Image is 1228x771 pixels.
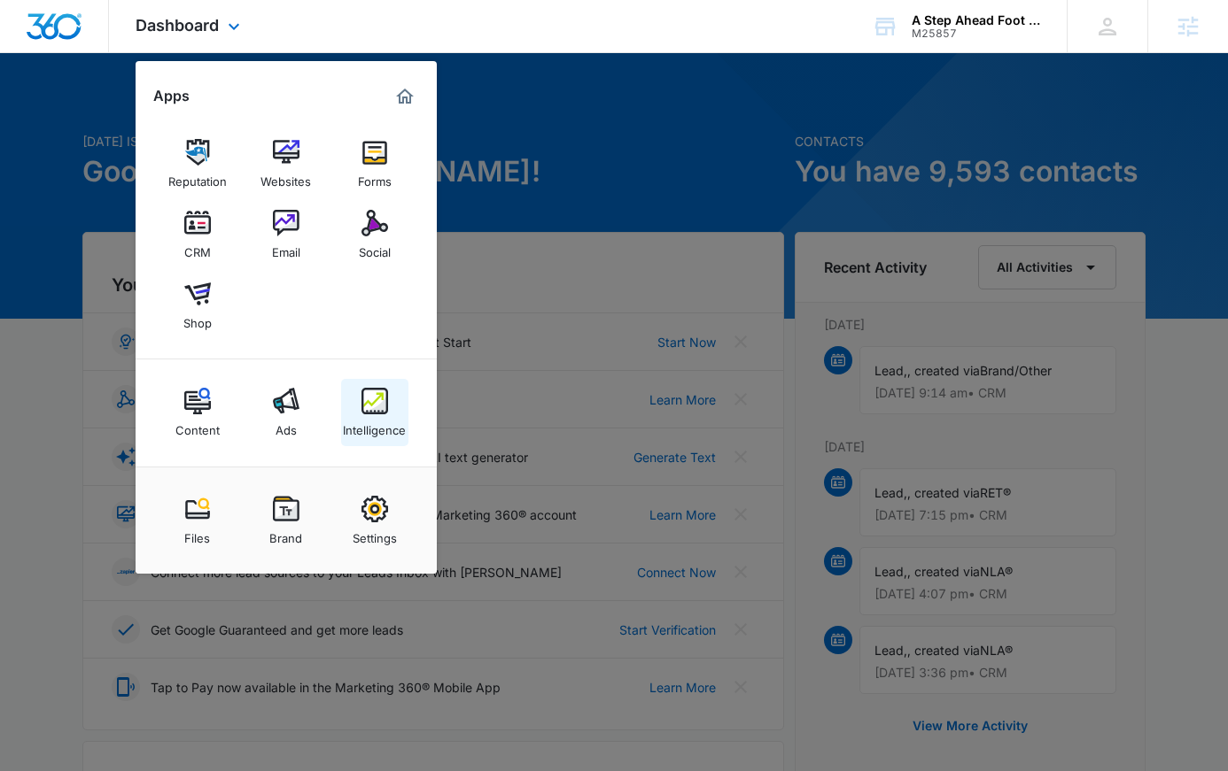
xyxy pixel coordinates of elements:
div: Content [175,414,220,437]
a: Marketing 360® Dashboard [391,82,419,111]
a: Files [164,487,231,554]
a: CRM [164,201,231,268]
div: Brand [269,522,302,545]
a: Forms [341,130,408,197]
div: account name [912,13,1041,27]
a: Reputation [164,130,231,197]
div: CRM [184,236,211,259]
a: Websites [253,130,320,197]
div: Social [359,236,391,259]
div: Reputation [168,166,227,189]
div: Files [184,522,210,545]
div: Forms [358,166,392,189]
span: Dashboard [136,16,219,35]
a: Settings [341,487,408,554]
div: Ads [276,414,297,437]
a: Intelligence [341,379,408,446]
a: Email [253,201,320,268]
div: Email [272,236,300,259]
div: account id [912,27,1041,40]
div: Shop [183,307,212,330]
a: Content [164,379,231,446]
h2: Apps [153,88,190,104]
a: Social [341,201,408,268]
div: Websites [260,166,311,189]
div: Settings [353,522,397,545]
a: Ads [253,379,320,446]
div: Intelligence [343,414,406,437]
a: Brand [253,487,320,554]
a: Shop [164,272,231,339]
